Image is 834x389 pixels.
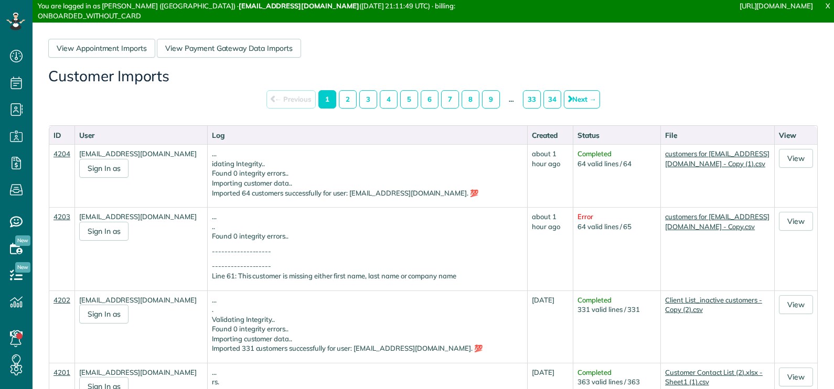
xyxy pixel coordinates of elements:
a: customers for [EMAIL_ADDRESS][DOMAIN_NAME] - Copy.csv [665,212,770,231]
div: Pagination [48,90,818,109]
a: Page 7 [441,90,459,109]
th: File [660,126,774,145]
span: Completed [578,368,612,376]
a: View [779,212,813,231]
a: Page 4 [380,90,398,109]
a: Page 34 [543,90,561,109]
a: Page 2 [339,90,357,109]
a: View [779,295,813,314]
span: New [15,235,30,246]
a: View Payment Gateway Data Imports [157,39,301,58]
p: idating Integrity.. Found 0 integrity errors.. Importing customer data.. Imported 64 customers su... [212,159,523,198]
em: Page 1 [318,90,336,109]
a: Page 33 [523,90,541,109]
h2: Customer Imports [48,68,818,84]
span: Completed [578,149,612,158]
span: New [15,262,30,273]
p: ------------------- Line 61: This customer is missing either first name, last name or company name [212,261,523,280]
td: [EMAIL_ADDRESS][DOMAIN_NAME] [74,207,207,290]
a: Page 8 [462,90,479,109]
a: View [779,368,813,386]
p: . Validating Integrity.. Found 0 integrity errors.. Importing customer data.. Imported 331 custom... [212,305,523,353]
td: ... [207,290,527,363]
a: [URL][DOMAIN_NAME] [740,2,813,10]
a: Sign In as [79,305,129,323]
a: 4203 [54,212,70,221]
div: 64 valid lines / 64 [578,159,656,169]
th: View [774,126,817,145]
td: [EMAIL_ADDRESS][DOMAIN_NAME] [74,144,207,207]
div: 331 valid lines / 331 [578,305,656,315]
p: ------------------- [212,246,523,256]
div: 363 valid lines / 363 [578,377,656,387]
a: Client List_inactive customers - Copy (2).csv [665,295,770,315]
span: Completed [578,296,612,304]
th: Status [573,126,660,145]
a: Customer Contact List (2).xlsx - Sheet1 (1).csv [665,368,770,387]
a: customers for [EMAIL_ADDRESS][DOMAIN_NAME] - Copy (1).csv [665,149,770,168]
span: … [502,94,520,104]
th: ID [49,126,74,145]
a: 4201 [54,368,70,376]
td: [DATE] [527,290,573,363]
td: about 1 hour ago [527,144,573,207]
a: 4204 [54,149,70,158]
th: Log [207,126,527,145]
a: Sign In as [79,159,129,178]
strong: [EMAIL_ADDRESS][DOMAIN_NAME] [239,2,359,10]
td: ... [207,207,527,290]
div: 64 valid lines / 65 [578,222,656,232]
td: [EMAIL_ADDRESS][DOMAIN_NAME] [74,290,207,363]
th: Created [527,126,573,145]
a: Page 6 [421,90,439,109]
a: Page 9 [482,90,500,109]
a: 4202 [54,296,70,304]
td: about 1 hour ago [527,207,573,290]
th: User [74,126,207,145]
span: Error [578,212,593,221]
p: .. Found 0 integrity errors.. [212,222,523,241]
a: Page 3 [359,90,377,109]
a: View Appointment Imports [48,39,155,58]
a: View [779,149,813,168]
span: ← Previous [266,90,316,109]
a: Sign In as [79,222,129,241]
a: Next → [564,90,601,109]
td: ... [207,144,527,207]
a: Page 5 [400,90,418,109]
